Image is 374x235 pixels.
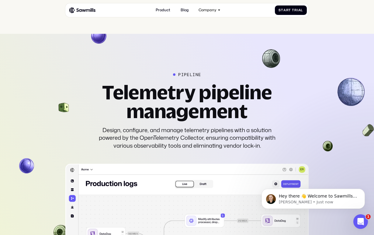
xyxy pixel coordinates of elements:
[301,8,303,12] span: l
[96,83,278,121] h2: Telemetry pipeline management
[153,5,173,15] a: Product
[96,126,278,150] div: Design, configure, and manage telemetry pipelines with a solution powered by the OpenTelemetry Co...
[196,5,223,15] div: Company
[297,8,298,12] span: i
[199,8,216,12] div: Company
[366,214,371,219] span: 1
[283,8,286,12] span: a
[353,214,368,229] iframe: Intercom live chat
[275,5,307,15] a: StartTrial
[178,72,201,77] div: pipeline
[298,8,301,12] span: a
[281,8,283,12] span: t
[292,8,294,12] span: T
[286,8,289,12] span: r
[294,8,297,12] span: r
[279,8,281,12] span: S
[178,5,191,15] a: Blog
[289,8,291,12] span: t
[252,176,374,219] iframe: Intercom notifications message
